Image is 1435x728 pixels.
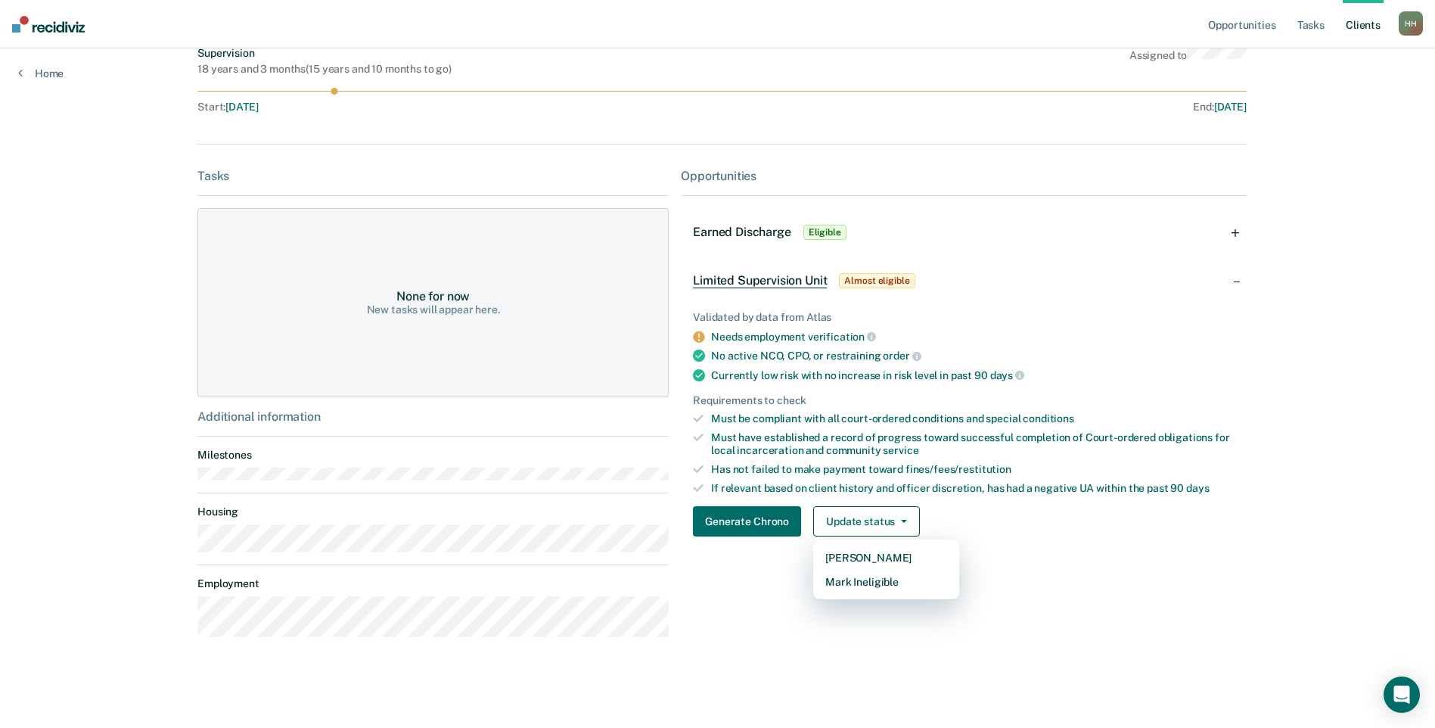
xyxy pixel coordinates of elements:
[693,394,1235,407] div: Requirements to check
[693,506,807,537] a: Navigate to form link
[693,225,790,239] span: Earned Discharge
[681,169,1247,183] div: Opportunities
[225,101,258,113] span: [DATE]
[197,449,669,462] dt: Milestones
[813,570,959,594] button: Mark Ineligible
[803,225,846,240] span: Eligible
[711,463,1235,476] div: Has not failed to make payment toward
[396,289,470,303] div: None for now
[197,169,669,183] div: Tasks
[711,369,1235,382] div: Currently low risk with no increase in risk level in past 90
[813,506,920,537] button: Update status
[197,101,722,114] div: Start :
[197,409,669,424] div: Additional information
[883,350,921,362] span: order
[883,444,918,456] span: service
[1399,11,1423,36] div: H H
[681,257,1247,305] div: Limited Supervision UnitAlmost eligible
[18,67,64,80] a: Home
[197,47,452,60] div: Supervision
[711,431,1235,457] div: Must have established a record of progress toward successful completion of Court-ordered obligati...
[1384,677,1420,713] div: Open Intercom Messenger
[711,412,1235,425] div: Must be compliant with all court-ordered conditions and special conditions
[711,482,1235,495] div: If relevant based on client history and officer discretion, has had a negative UA within the past 90
[813,546,959,570] button: [PERSON_NAME]
[1399,11,1423,36] button: HH
[197,506,669,518] dt: Housing
[711,349,1235,362] div: No active NCO, CPO, or restraining
[1129,47,1247,76] div: Assigned to
[693,311,1235,324] div: Validated by data from Atlas
[693,273,827,288] span: Limited Supervision Unit
[12,16,85,33] img: Recidiviz
[681,208,1247,257] div: Earned DischargeEligible
[990,369,1024,381] span: days
[693,506,801,537] button: Generate Chrono
[839,273,915,288] span: Almost eligible
[905,463,1011,475] span: fines/fees/restitution
[367,303,500,316] div: New tasks will appear here.
[711,330,1235,344] div: Needs employment verification
[197,63,452,76] div: 18 years and 3 months ( 15 years and 10 months to go )
[197,577,669,590] dt: Employment
[1186,482,1209,494] span: days
[1214,101,1247,113] span: [DATE]
[728,101,1247,114] div: End :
